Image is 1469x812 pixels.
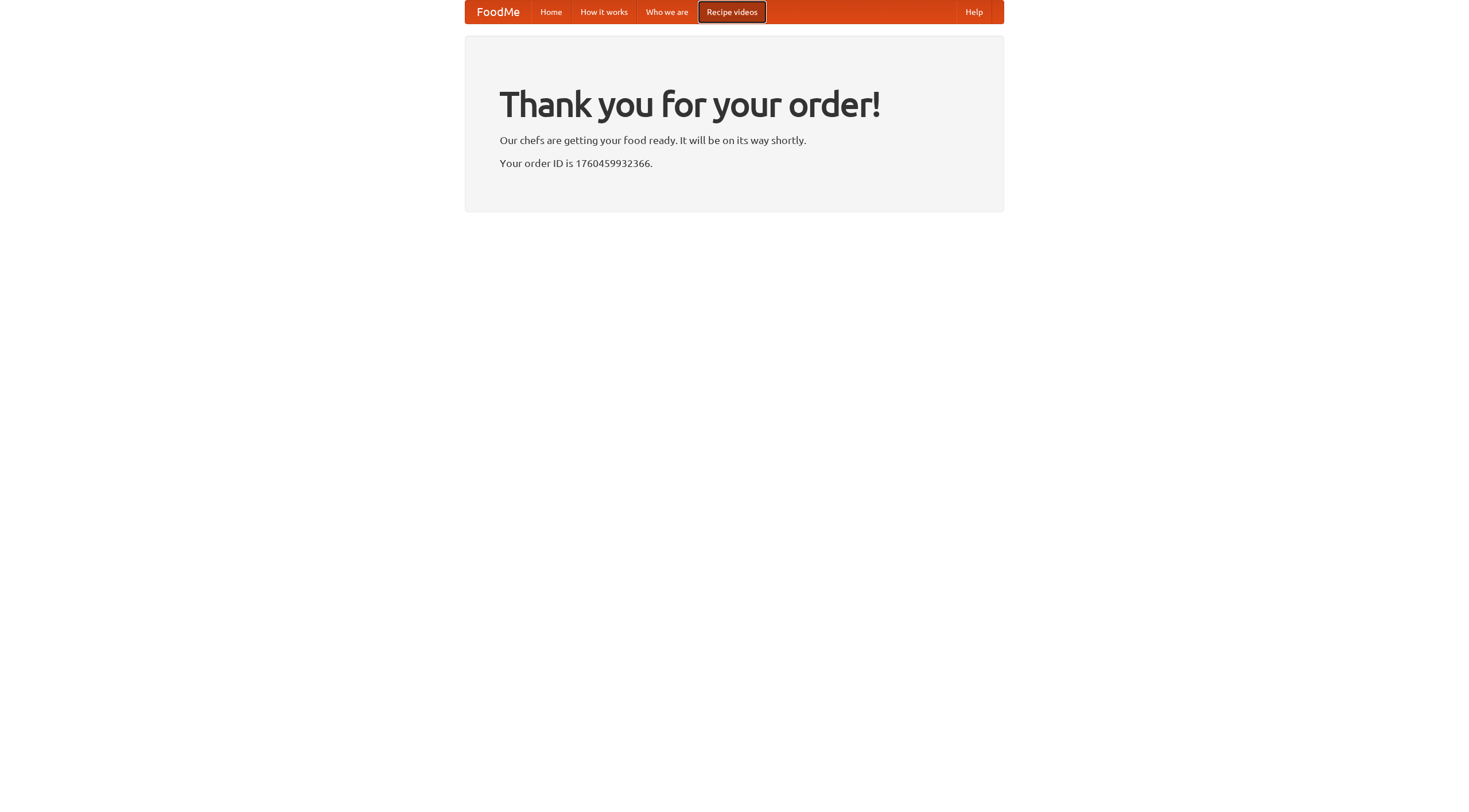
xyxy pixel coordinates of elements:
a: Help [957,1,992,24]
a: How it works [572,1,637,24]
a: Who we are [637,1,698,24]
a: FoodMe [465,1,531,24]
p: Your order ID is 1760459932366. [500,154,969,172]
a: Recipe videos [698,1,767,24]
h1: Thank you for your order! [500,76,969,131]
a: Home [531,1,572,24]
p: Our chefs are getting your food ready. It will be on its way shortly. [500,131,969,149]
